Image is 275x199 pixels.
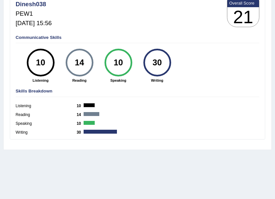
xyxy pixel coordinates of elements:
h3: 21 [227,7,259,27]
b: Overall Score [229,1,257,6]
label: Writing [16,130,77,136]
div: 30 [147,51,167,75]
div: 14 [69,51,89,75]
h5: [DATE] 15:56 [16,20,52,27]
strong: Speaking [102,78,135,83]
strong: Writing [140,78,174,83]
strong: Reading [63,78,96,83]
div: 10 [108,51,128,75]
b: 30 [77,130,84,135]
div: 10 [30,51,51,75]
label: Reading [16,112,77,118]
b: 14 [77,112,84,117]
b: 10 [77,121,84,126]
h4: Skills Breakdown [16,89,260,94]
h5: PEW1 [16,10,52,17]
strong: Listening [24,78,57,83]
h4: Dinesh038 [16,1,52,8]
b: 10 [77,104,84,108]
label: Speaking [16,121,77,127]
h4: Communicative Skills [16,35,260,40]
label: Listening [16,103,77,109]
